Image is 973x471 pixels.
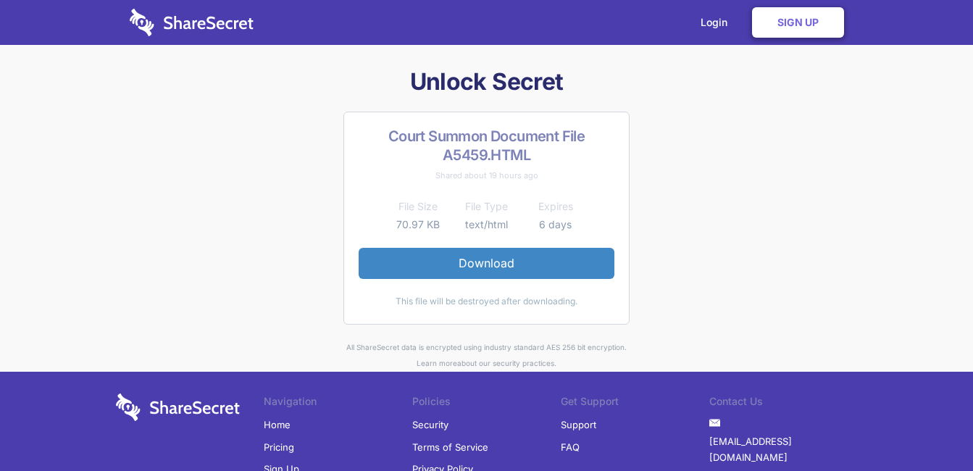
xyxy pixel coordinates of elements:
th: File Type [452,198,521,215]
a: Download [359,248,614,278]
a: Sign Up [752,7,844,38]
a: Security [412,414,448,435]
a: Learn more [417,359,457,367]
a: Terms of Service [412,436,488,458]
div: Shared about 19 hours ago [359,167,614,183]
td: text/html [452,216,521,233]
th: Expires [521,198,590,215]
a: [EMAIL_ADDRESS][DOMAIN_NAME] [709,430,858,469]
div: This file will be destroyed after downloading. [359,293,614,309]
h2: Court Summon Document File A5459.HTML [359,127,614,164]
li: Navigation [264,393,412,414]
a: Support [561,414,596,435]
h1: Unlock Secret [110,67,864,97]
li: Get Support [561,393,709,414]
img: logo-wordmark-white-trans-d4663122ce5f474addd5e946df7df03e33cb6a1c49d2221995e7729f52c070b2.svg [116,393,240,421]
li: Policies [412,393,561,414]
img: logo-wordmark-white-trans-d4663122ce5f474addd5e946df7df03e33cb6a1c49d2221995e7729f52c070b2.svg [130,9,254,36]
a: Pricing [264,436,294,458]
th: File Size [383,198,452,215]
li: Contact Us [709,393,858,414]
td: 70.97 KB [383,216,452,233]
a: Home [264,414,291,435]
td: 6 days [521,216,590,233]
div: All ShareSecret data is encrypted using industry standard AES 256 bit encryption. about our secur... [110,339,864,372]
a: FAQ [561,436,580,458]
